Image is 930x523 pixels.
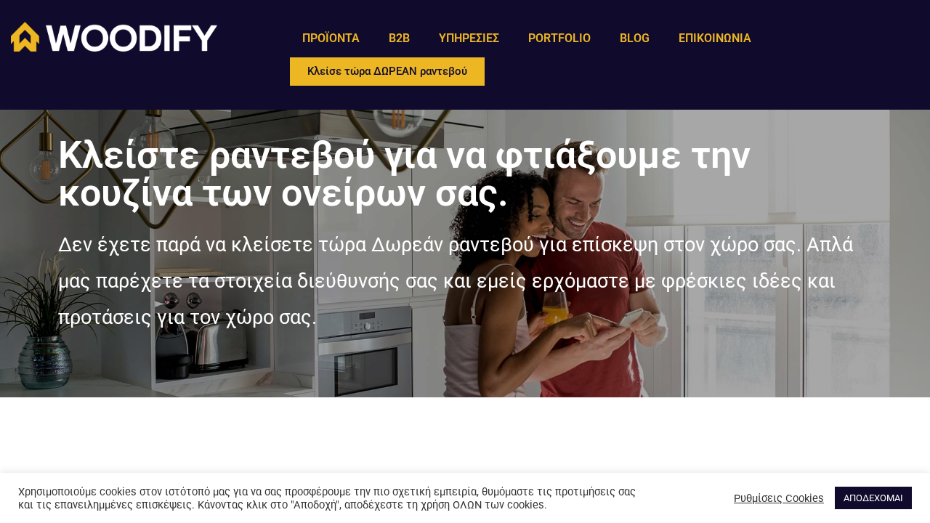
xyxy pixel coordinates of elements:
[307,66,467,77] span: Κλείσε τώρα ΔΩΡΕΑΝ ραντεβού
[18,485,644,511] div: Χρησιμοποιούμε cookies στον ιστότοπό μας για να σας προσφέρουμε την πιο σχετική εμπειρία, θυμόμασ...
[424,22,514,55] a: ΥΠΗΡΕΣΙΕΣ
[605,22,664,55] a: BLOG
[288,22,374,55] a: ΠΡΟΪΟΝΤΑ
[514,22,605,55] a: PORTFOLIO
[734,492,824,505] a: Ρυθμίσεις Cookies
[835,487,912,509] a: ΑΠΟΔΕΧΟΜΑΙ
[58,137,872,212] h1: Κλείστε ραντεβού για να φτιάξουμε την κουζίνα των ονείρων σας.
[11,22,217,52] img: Woodify
[664,22,766,55] a: ΕΠΙΚΟΙΝΩΝΙΑ
[288,22,766,55] nav: Menu
[58,227,872,336] p: Δεν έχετε παρά να κλείσετε τώρα Δωρεάν ραντεβού για επίσκεψη στον χώρο σας. Απλά μας παρέχετε τα ...
[288,55,487,88] a: Κλείσε τώρα ΔΩΡΕΑΝ ραντεβού
[374,22,424,55] a: B2B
